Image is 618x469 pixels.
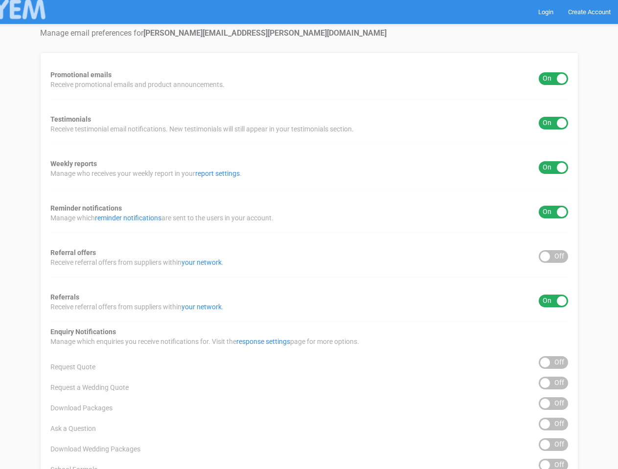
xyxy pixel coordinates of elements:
[50,80,225,89] span: Receive promotional emails and product announcements.
[50,204,122,212] strong: Reminder notifications
[50,115,91,123] strong: Testimonials
[50,160,97,168] strong: Weekly reports
[236,338,290,345] a: response settings
[50,403,113,413] span: Download Packages
[182,303,222,311] a: your network
[195,170,240,177] a: report settings
[95,214,161,222] a: reminder notifications
[50,213,274,223] span: Manage which are sent to the users in your account.
[50,444,140,454] span: Download Wedding Packages
[50,257,224,267] span: Receive referral offers from suppliers within .
[143,28,387,38] strong: [PERSON_NAME][EMAIL_ADDRESS][PERSON_NAME][DOMAIN_NAME]
[50,293,79,301] strong: Referrals
[50,383,129,392] span: Request a Wedding Quote
[50,424,96,433] span: Ask a Question
[50,249,96,256] strong: Referral offers
[50,124,354,134] span: Receive testimonial email notifications. New testimonials will still appear in your testimonials ...
[50,71,112,79] strong: Promotional emails
[50,169,242,178] span: Manage who receives your weekly report in your .
[50,337,359,346] span: Manage which enquiries you receive notifications for. Visit the page for more options.
[182,258,222,266] a: your network
[40,29,578,38] h4: Manage email preferences for
[50,362,95,372] span: Request Quote
[50,328,116,336] strong: Enquiry Notifications
[50,302,224,312] span: Receive referral offers from suppliers within .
